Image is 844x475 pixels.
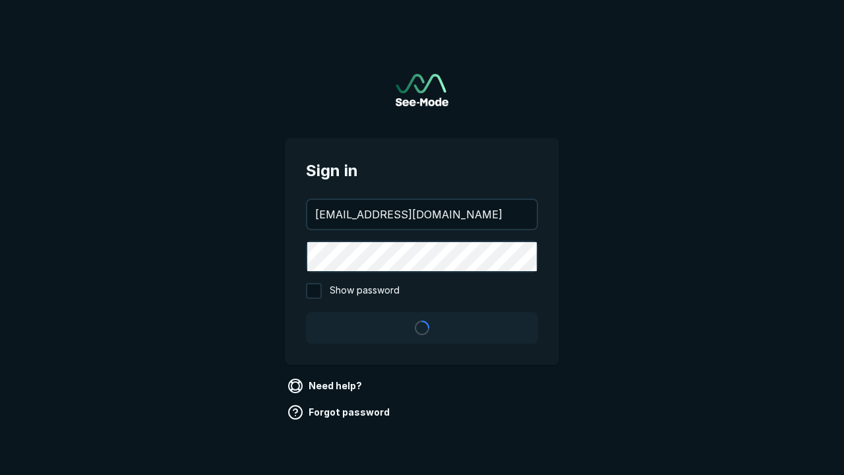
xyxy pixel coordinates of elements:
span: Show password [330,283,400,299]
a: Go to sign in [396,74,448,106]
input: your@email.com [307,200,537,229]
a: Need help? [285,375,367,396]
span: Sign in [306,159,538,183]
img: See-Mode Logo [396,74,448,106]
a: Forgot password [285,402,395,423]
